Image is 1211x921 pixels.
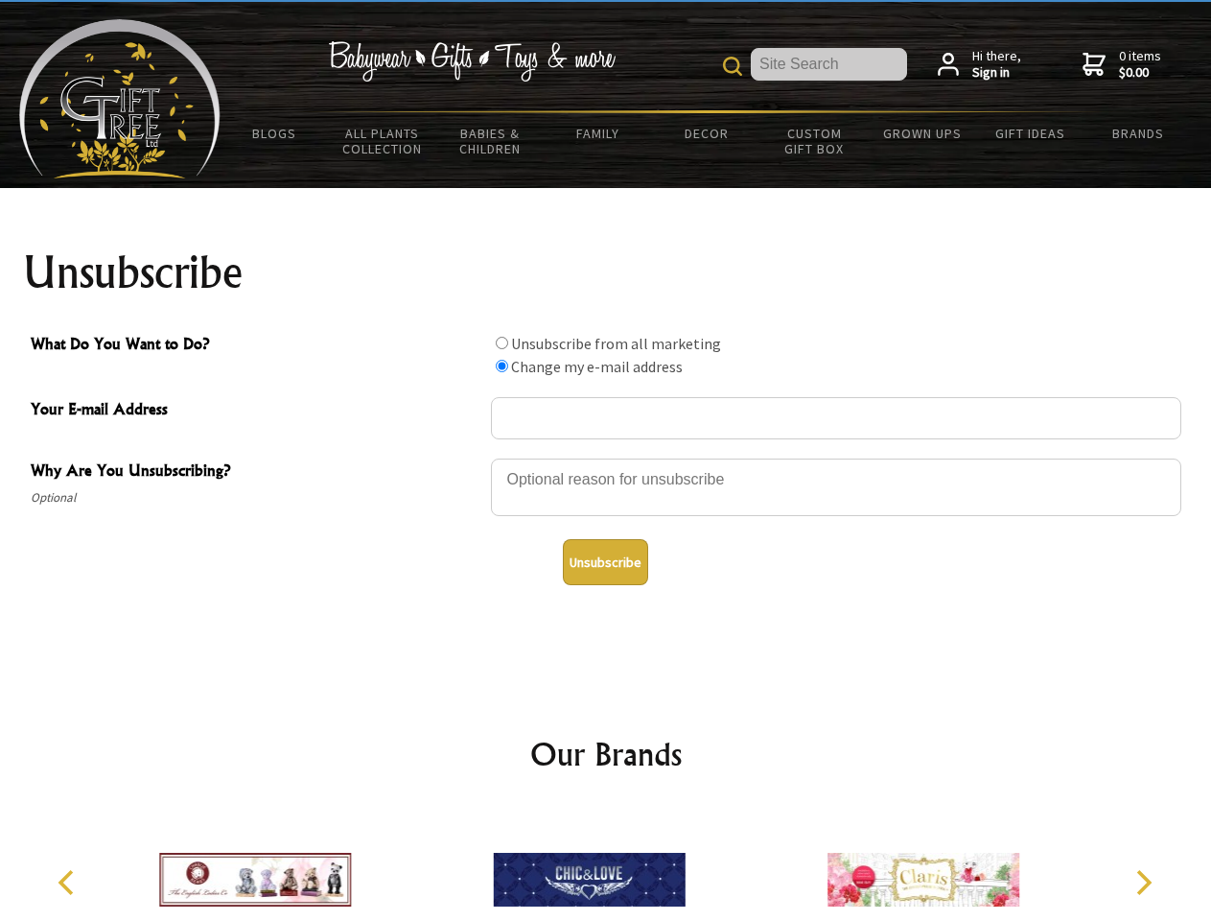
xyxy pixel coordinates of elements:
[48,862,90,904] button: Previous
[328,41,616,82] img: Babywear - Gifts - Toys & more
[31,459,481,486] span: Why Are You Unsubscribing?
[652,113,760,153] a: Decor
[221,113,329,153] a: BLOGS
[972,64,1021,82] strong: Sign in
[751,48,907,81] input: Site Search
[436,113,545,169] a: Babies & Children
[1122,862,1164,904] button: Next
[23,249,1189,295] h1: Unsubscribe
[496,337,508,349] input: What Do You Want to Do?
[31,397,481,425] span: Your E-mail Address
[31,486,481,509] span: Optional
[760,113,869,169] a: Custom Gift Box
[723,57,742,76] img: product search
[563,539,648,585] button: Unsubscribe
[31,332,481,360] span: What Do You Want to Do?
[1083,48,1161,82] a: 0 items$0.00
[1084,113,1193,153] a: Brands
[491,397,1181,439] input: Your E-mail Address
[38,731,1174,777] h2: Our Brands
[491,459,1181,516] textarea: Why Are You Unsubscribing?
[511,334,721,353] label: Unsubscribe from all marketing
[868,113,976,153] a: Grown Ups
[511,357,683,376] label: Change my e-mail address
[938,48,1021,82] a: Hi there,Sign in
[1119,64,1161,82] strong: $0.00
[329,113,437,169] a: All Plants Collection
[1119,47,1161,82] span: 0 items
[496,360,508,372] input: What Do You Want to Do?
[19,19,221,178] img: Babyware - Gifts - Toys and more...
[976,113,1084,153] a: Gift Ideas
[972,48,1021,82] span: Hi there,
[545,113,653,153] a: Family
